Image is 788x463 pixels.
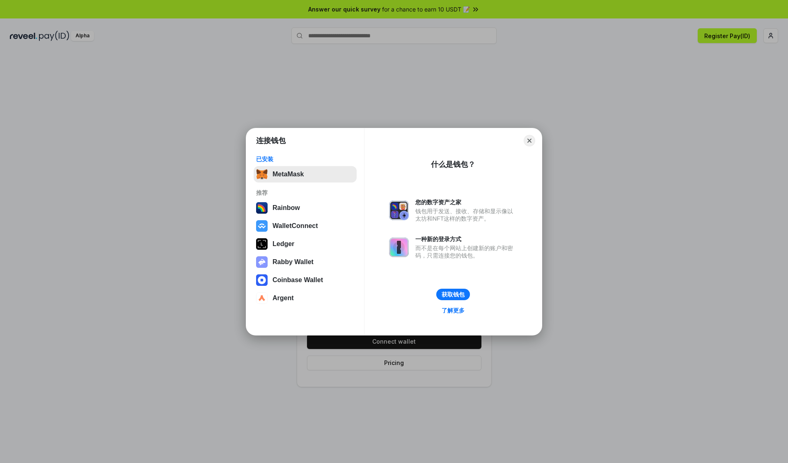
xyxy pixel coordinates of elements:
[256,189,354,196] div: 推荐
[256,202,268,214] img: svg+xml,%3Csvg%20width%3D%22120%22%20height%3D%22120%22%20viewBox%3D%220%200%20120%20120%22%20fil...
[256,136,286,146] h1: 连接钱包
[256,274,268,286] img: svg+xml,%3Csvg%20width%3D%2228%22%20height%3D%2228%22%20viewBox%3D%220%200%2028%2028%22%20fill%3D...
[256,256,268,268] img: svg+xml,%3Csvg%20xmlns%3D%22http%3A%2F%2Fwww.w3.org%2F2000%2Fsvg%22%20fill%3D%22none%22%20viewBox...
[254,254,357,270] button: Rabby Wallet
[273,171,304,178] div: MetaMask
[256,155,354,163] div: 已安装
[436,289,470,300] button: 获取钱包
[389,237,409,257] img: svg+xml,%3Csvg%20xmlns%3D%22http%3A%2F%2Fwww.w3.org%2F2000%2Fsvg%22%20fill%3D%22none%22%20viewBox...
[273,276,323,284] div: Coinbase Wallet
[254,218,357,234] button: WalletConnect
[415,244,517,259] div: 而不是在每个网站上创建新的账户和密码，只需连接您的钱包。
[415,198,517,206] div: 您的数字资产之家
[254,200,357,216] button: Rainbow
[254,236,357,252] button: Ledger
[415,235,517,243] div: 一种新的登录方式
[389,201,409,220] img: svg+xml,%3Csvg%20xmlns%3D%22http%3A%2F%2Fwww.w3.org%2F2000%2Fsvg%22%20fill%3D%22none%22%20viewBox...
[254,272,357,288] button: Coinbase Wallet
[273,294,294,302] div: Argent
[273,222,318,230] div: WalletConnect
[415,208,517,222] div: 钱包用于发送、接收、存储和显示像以太坊和NFT这样的数字资产。
[273,204,300,212] div: Rainbow
[256,169,268,180] img: svg+xml,%3Csvg%20fill%3D%22none%22%20height%3D%2233%22%20viewBox%3D%220%200%2035%2033%22%20width%...
[256,292,268,304] img: svg+xml,%3Csvg%20width%3D%2228%22%20height%3D%2228%22%20viewBox%3D%220%200%2028%2028%22%20fill%3D...
[273,258,314,266] div: Rabby Wallet
[442,291,465,298] div: 获取钱包
[524,135,535,146] button: Close
[254,290,357,306] button: Argent
[256,220,268,232] img: svg+xml,%3Csvg%20width%3D%2228%22%20height%3D%2228%22%20viewBox%3D%220%200%2028%2028%22%20fill%3D...
[254,166,357,182] button: MetaMask
[256,238,268,250] img: svg+xml,%3Csvg%20xmlns%3D%22http%3A%2F%2Fwww.w3.org%2F2000%2Fsvg%22%20width%3D%2228%22%20height%3...
[442,307,465,314] div: 了解更多
[437,305,470,316] a: 了解更多
[273,240,294,248] div: Ledger
[431,160,475,169] div: 什么是钱包？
